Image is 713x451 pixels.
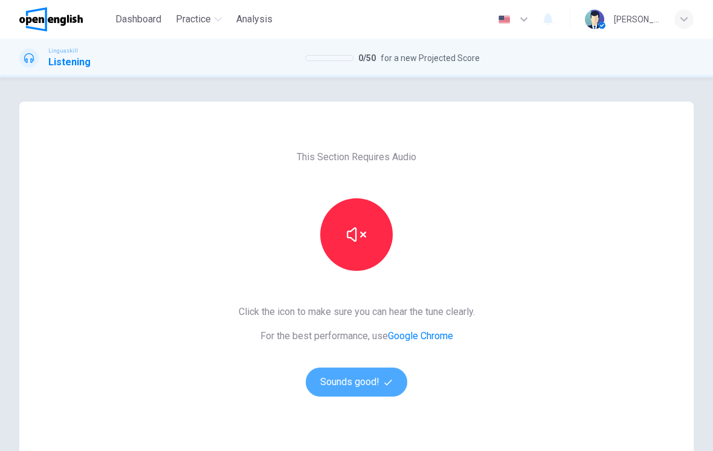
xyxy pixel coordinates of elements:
span: For the best performance, use [239,329,475,343]
button: Analysis [231,8,277,30]
img: Profile picture [585,10,604,29]
span: Analysis [236,12,273,27]
span: Click the icon to make sure you can hear the tune clearly. [239,305,475,319]
h1: Listening [48,55,91,70]
div: [PERSON_NAME] [614,12,660,27]
span: 0 / 50 [358,51,376,65]
span: Linguaskill [48,47,78,55]
a: OpenEnglish logo [19,7,111,31]
button: Sounds good! [306,368,407,397]
span: Dashboard [115,12,161,27]
span: Practice [176,12,211,27]
button: Dashboard [111,8,166,30]
span: for a new Projected Score [381,51,480,65]
button: Practice [171,8,227,30]
img: en [497,15,512,24]
span: This Section Requires Audio [297,150,416,164]
img: OpenEnglish logo [19,7,83,31]
a: Google Chrome [388,330,453,342]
